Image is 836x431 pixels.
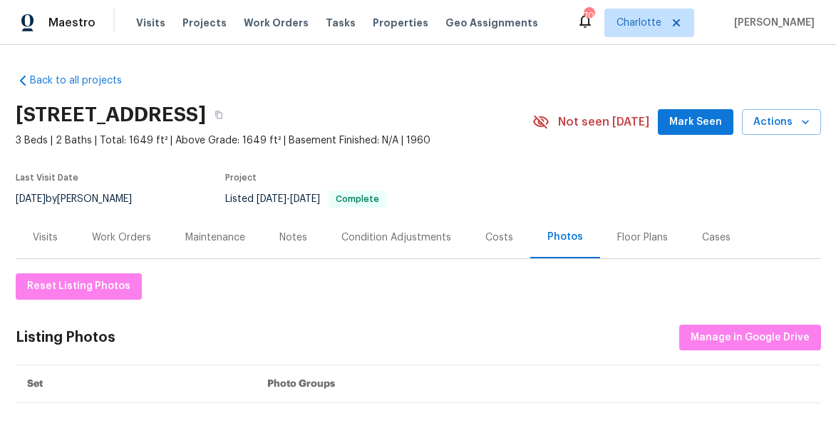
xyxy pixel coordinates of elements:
span: 3 Beds | 2 Baths | Total: 1649 ft² | Above Grade: 1649 ft² | Basement Finished: N/A | 1960 [16,133,532,148]
button: Manage in Google Drive [679,325,821,351]
span: Geo Assignments [445,16,538,30]
span: Not seen [DATE] [558,115,649,129]
div: Notes [279,230,307,245]
span: Charlotte [616,16,661,30]
span: - [257,194,320,204]
span: [DATE] [257,194,287,204]
span: Last Visit Date [16,173,78,182]
div: Maintenance [185,230,245,245]
a: Back to all projects [16,73,153,88]
span: Project [225,173,257,182]
span: Actions [753,113,810,131]
div: by [PERSON_NAME] [16,191,149,208]
button: Mark Seen [658,109,733,136]
div: Listing Photos [16,330,115,345]
span: Projects [182,16,227,30]
button: Reset Listing Photos [16,273,142,300]
span: Listed [225,194,386,204]
span: Maestro [48,16,96,30]
th: Photo Groups [256,365,821,403]
div: Photos [547,230,583,244]
div: Work Orders [92,230,151,245]
span: Manage in Google Drive [691,329,810,347]
span: Complete [330,195,385,203]
span: Properties [373,16,428,30]
span: Mark Seen [669,113,722,131]
span: Reset Listing Photos [27,278,130,295]
span: Work Orders [244,16,309,30]
div: Visits [33,230,58,245]
span: Tasks [326,18,356,28]
button: Copy Address [206,102,232,128]
span: [DATE] [290,194,320,204]
th: Set [16,365,256,403]
div: Condition Adjustments [341,230,451,245]
span: Visits [136,16,165,30]
div: Costs [485,230,513,245]
div: Floor Plans [617,230,668,245]
button: Actions [742,109,821,136]
span: [PERSON_NAME] [728,16,815,30]
div: 70 [584,9,594,23]
h2: [STREET_ADDRESS] [16,108,206,122]
div: Cases [702,230,731,245]
span: [DATE] [16,194,46,204]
